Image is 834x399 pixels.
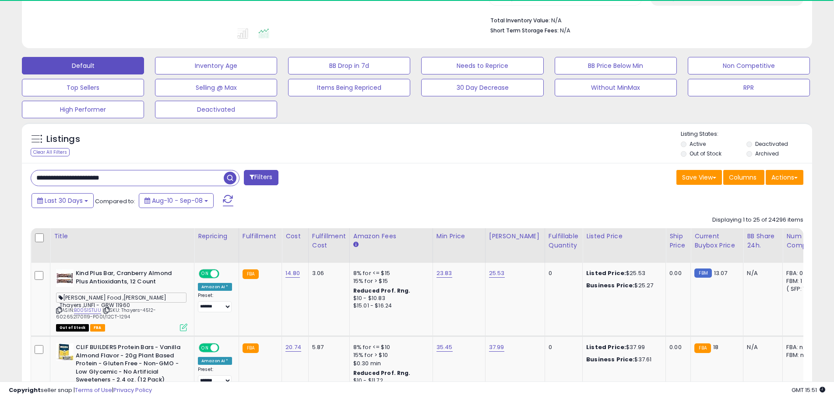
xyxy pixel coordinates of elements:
a: Terms of Use [75,386,112,394]
span: ON [200,344,211,352]
button: Inventory Age [155,57,277,74]
span: OFF [218,344,232,352]
div: 0.00 [669,343,684,351]
span: All listings that are currently out of stock and unavailable for purchase on Amazon [56,324,89,332]
button: BB Price Below Min [555,57,677,74]
div: FBA: 0 [786,269,815,277]
a: B0051STIJU [74,307,101,314]
div: Fulfillment [243,232,278,241]
span: Columns [729,173,757,182]
small: FBA [694,343,711,353]
span: [PERSON_NAME] Food ,[PERSON_NAME] ,Thayers ,UNFI - GRW 11960 [56,293,187,303]
div: 8% for <= $15 [353,269,426,277]
button: Aug-10 - Sep-08 [139,193,214,208]
button: 30 Day Decrease [421,79,543,96]
div: Min Price [436,232,482,241]
div: 0 [549,343,576,351]
span: 13.07 [714,269,728,277]
button: High Performer [22,101,144,118]
a: 25.53 [489,269,505,278]
button: Default [22,57,144,74]
div: Title [54,232,190,241]
span: FBA [90,324,105,332]
strong: Copyright [9,386,41,394]
div: N/A [747,343,776,351]
div: [PERSON_NAME] [489,232,541,241]
div: 0.00 [669,269,684,277]
div: $37.61 [586,356,659,364]
p: Listing States: [681,130,812,138]
a: 20.74 [285,343,301,352]
span: 2025-10-9 15:51 GMT [792,386,825,394]
a: 23.83 [436,269,452,278]
button: Filters [244,170,278,185]
div: 15% for > $15 [353,277,426,285]
label: Deactivated [755,140,788,148]
div: Preset: [198,367,232,386]
div: $37.99 [586,343,659,351]
b: Listed Price: [586,343,626,351]
div: ASIN: [56,269,187,330]
div: N/A [747,269,776,277]
div: ( SFP: 1 ) [786,285,815,293]
b: Reduced Prof. Rng. [353,369,411,377]
div: $15.01 - $16.24 [353,302,426,310]
div: FBM: 1 [786,277,815,285]
div: Clear All Filters [31,148,70,156]
div: Displaying 1 to 25 of 24296 items [712,216,803,224]
label: Archived [755,150,779,157]
b: Business Price: [586,281,634,290]
a: 37.99 [489,343,504,352]
div: 15% for > $10 [353,351,426,359]
div: 3.06 [312,269,343,277]
div: Num of Comp. [786,232,818,250]
img: 51v67oXe5sL._SL40_.jpg [56,269,74,287]
div: 5.87 [312,343,343,351]
span: Last 30 Days [45,196,83,205]
b: Business Price: [586,355,634,364]
button: Top Sellers [22,79,144,96]
h5: Listings [46,133,80,145]
small: FBA [243,343,259,353]
button: BB Drop in 7d [288,57,410,74]
div: $25.27 [586,282,659,290]
button: Last 30 Days [32,193,94,208]
button: Non Competitive [688,57,810,74]
div: $0.30 min [353,360,426,367]
button: Without MinMax [555,79,677,96]
div: seller snap | | [9,386,152,395]
img: 51tSPkbyOQL._SL40_.jpg [56,343,74,361]
button: Save View [676,170,722,185]
a: Privacy Policy [113,386,152,394]
small: Amazon Fees. [353,241,359,249]
div: Amazon Fees [353,232,429,241]
a: 14.80 [285,269,300,278]
span: | SKU: Thayers-4512-602652170119-P001/12CT-1294 [56,307,156,320]
span: ON [200,270,211,278]
button: Actions [766,170,803,185]
a: 35.45 [436,343,453,352]
div: Preset: [198,293,232,312]
div: Amazon AI * [198,357,232,365]
span: OFF [218,270,232,278]
button: Items Being Repriced [288,79,410,96]
label: Out of Stock [690,150,721,157]
button: Needs to Reprice [421,57,543,74]
div: $10 - $10.83 [353,295,426,302]
span: Aug-10 - Sep-08 [152,196,203,205]
div: FBA: n/a [786,343,815,351]
span: Compared to: [95,197,135,205]
button: RPR [688,79,810,96]
div: 0 [549,269,576,277]
div: 8% for <= $10 [353,343,426,351]
b: Reduced Prof. Rng. [353,287,411,294]
div: FBM: n/a [786,351,815,359]
label: Active [690,140,706,148]
div: Ship Price [669,232,687,250]
b: Kind Plus Bar, Cranberry Almond Plus Antioxidants, 12 Count [76,269,182,288]
div: Amazon AI * [198,283,232,291]
b: Listed Price: [586,269,626,277]
div: Current Buybox Price [694,232,739,250]
div: $25.53 [586,269,659,277]
div: Repricing [198,232,235,241]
